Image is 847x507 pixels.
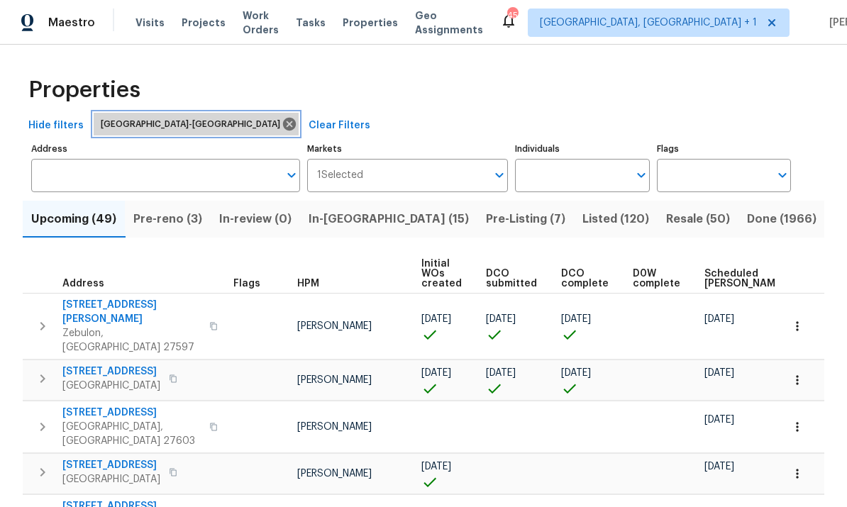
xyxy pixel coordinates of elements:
span: Done (1966) [747,209,816,229]
span: Pre-reno (3) [133,209,202,229]
span: [STREET_ADDRESS] [62,364,160,379]
span: [DATE] [704,415,734,425]
span: Initial WOs created [421,259,462,289]
span: Zebulon, [GEOGRAPHIC_DATA] 27597 [62,326,201,355]
span: In-review (0) [219,209,292,229]
span: Listed (120) [582,209,649,229]
span: [GEOGRAPHIC_DATA], [GEOGRAPHIC_DATA] 27603 [62,420,201,448]
span: Scheduled [PERSON_NAME] [704,269,785,289]
span: [PERSON_NAME] [297,469,372,479]
span: [GEOGRAPHIC_DATA]-[GEOGRAPHIC_DATA] [101,117,286,131]
span: [DATE] [421,462,451,472]
label: Individuals [515,145,649,153]
span: Clear Filters [309,117,370,135]
span: [GEOGRAPHIC_DATA] [62,472,160,486]
label: Markets [307,145,509,153]
span: Properties [28,83,140,97]
button: Open [773,165,792,185]
span: Hide filters [28,117,84,135]
span: [PERSON_NAME] [297,375,372,385]
span: Properties [343,16,398,30]
div: 45 [507,9,517,23]
span: Visits [135,16,165,30]
span: Geo Assignments [415,9,483,37]
label: Address [31,145,300,153]
span: [DATE] [486,368,516,378]
span: Tasks [296,18,326,28]
button: Open [489,165,509,185]
span: [STREET_ADDRESS] [62,458,160,472]
span: [STREET_ADDRESS] [62,406,201,420]
span: Pre-Listing (7) [486,209,565,229]
span: DCO complete [561,269,609,289]
span: DCO submitted [486,269,537,289]
span: D0W complete [633,269,680,289]
label: Flags [657,145,791,153]
span: [GEOGRAPHIC_DATA], [GEOGRAPHIC_DATA] + 1 [540,16,757,30]
span: [DATE] [486,314,516,324]
span: [DATE] [421,368,451,378]
span: [DATE] [421,314,451,324]
span: [PERSON_NAME] [297,422,372,432]
span: [GEOGRAPHIC_DATA] [62,379,160,393]
span: Resale (50) [666,209,730,229]
button: Hide filters [23,113,89,139]
span: In-[GEOGRAPHIC_DATA] (15) [309,209,469,229]
span: [DATE] [704,368,734,378]
span: Work Orders [243,9,279,37]
span: Flags [233,279,260,289]
span: Address [62,279,104,289]
button: Open [631,165,651,185]
span: [STREET_ADDRESS][PERSON_NAME] [62,298,201,326]
button: Open [282,165,301,185]
div: [GEOGRAPHIC_DATA]-[GEOGRAPHIC_DATA] [94,113,299,135]
button: Clear Filters [303,113,376,139]
span: HPM [297,279,319,289]
span: Upcoming (49) [31,209,116,229]
span: [DATE] [561,314,591,324]
span: Maestro [48,16,95,30]
span: 1 Selected [317,169,363,182]
span: [DATE] [704,314,734,324]
span: [DATE] [704,462,734,472]
span: [DATE] [561,368,591,378]
span: [PERSON_NAME] [297,321,372,331]
span: Projects [182,16,226,30]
